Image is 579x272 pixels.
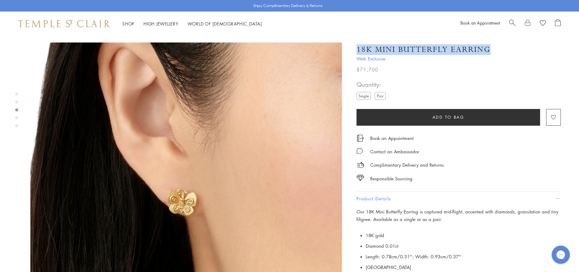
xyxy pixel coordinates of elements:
label: Pair [375,92,386,100]
a: High JewelleryHigh Jewellery [143,21,178,27]
div: Product gallery navigation [15,91,18,132]
h1: 18K Mini Butterfly Earring [357,44,491,55]
span: Add to bag [433,114,464,121]
img: icon_delivery.svg [357,161,364,169]
p: Complimentary Delivery and Returns [370,161,444,169]
nav: Main navigation [122,20,262,28]
span: Our 18K Mini Butterfly Earring is captured mid-flight, accented with diamonds, granulation and ti... [357,209,558,222]
button: Product Details [357,192,561,206]
span: Web Exclusive [357,55,561,63]
a: World of [DEMOGRAPHIC_DATA]World of [DEMOGRAPHIC_DATA] [188,21,262,27]
p: Enjoy Complimentary Delivery & Returns [253,3,322,9]
li: Diamond 0.01ct [366,241,561,251]
a: View Wishlist [540,19,546,28]
img: Temple St. Clair [18,20,110,27]
a: ShopShop [122,21,134,27]
div: Responsible Sourcing [370,175,412,182]
img: MessageIcon-01_2.svg [357,148,363,154]
img: icon_appointment.svg [357,135,364,142]
a: Open Shopping Bag [555,19,561,28]
span: $71,700 [357,66,378,73]
a: Book an Appointment [370,135,414,141]
label: Single [357,92,371,100]
img: icon_sourcing.svg [357,175,364,181]
button: Add to bag [357,109,540,126]
span: Quantity: [357,80,388,90]
li: Length: 0.78cm/0.31''; Width: 0.93cm/0.37'' [366,251,561,262]
a: Book an Appointment [460,20,500,26]
iframe: Gorgias live chat messenger [549,243,573,266]
div: Contact an Ambassador [370,148,419,155]
li: 18K gold [366,230,561,241]
a: Search [509,19,515,28]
